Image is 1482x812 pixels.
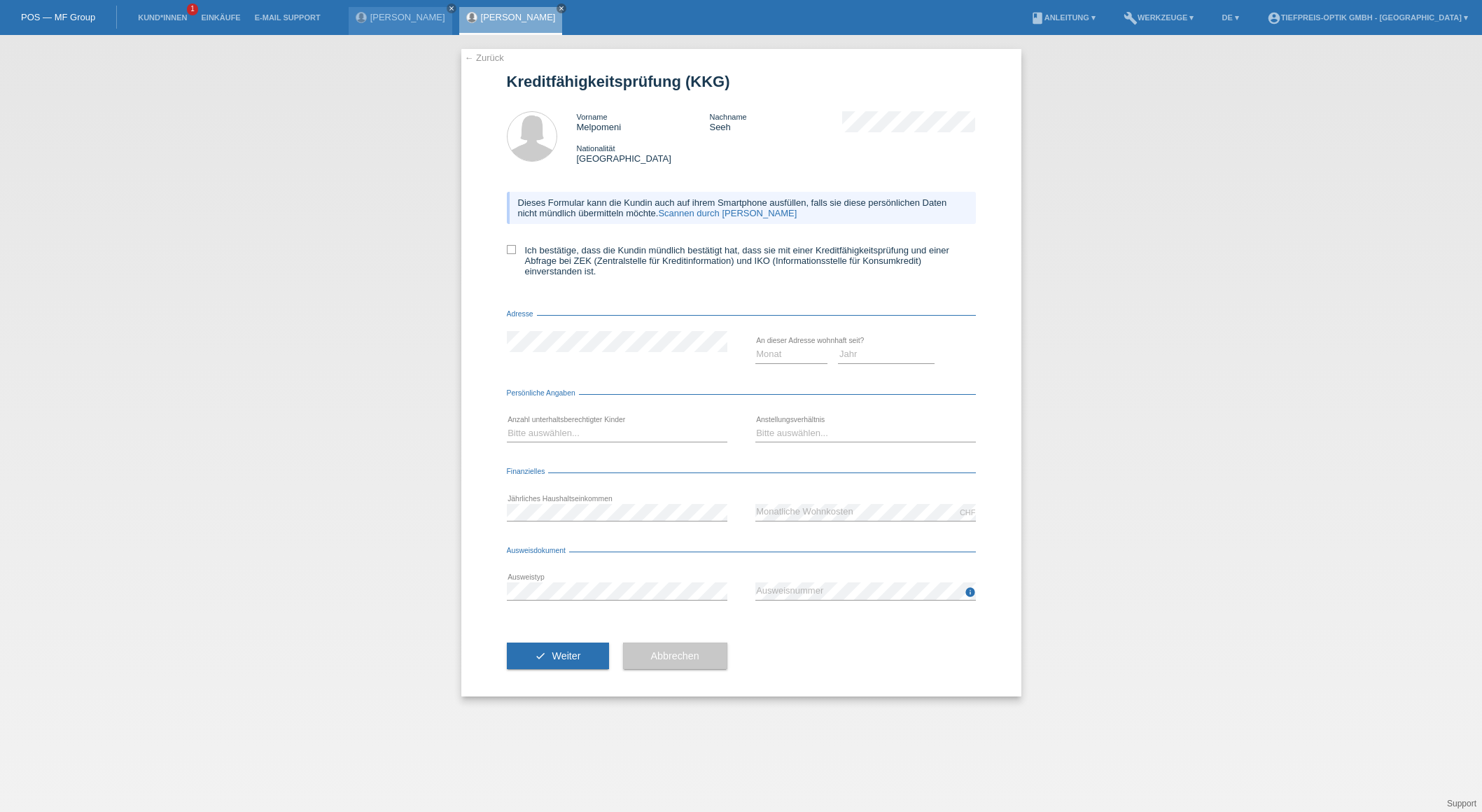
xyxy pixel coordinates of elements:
[21,12,95,22] a: POS — MF Group
[131,13,194,22] a: Kund*innen
[248,13,328,22] a: E-Mail Support
[194,13,247,22] a: Einkäufe
[507,245,976,276] label: Ich bestätige, dass die Kundin mündlich bestätigt hat, dass sie mit einer Kreditfähigkeitsprüfung...
[557,3,566,13] a: close
[709,111,842,132] div: Seeh
[507,310,537,318] span: Adresse
[577,144,615,153] span: Nationalität
[507,389,579,397] span: Persönliche Angaben
[187,3,198,15] span: 1
[1023,13,1103,22] a: bookAnleitung ▾
[1267,11,1281,25] i: account_circle
[507,73,976,90] h1: Kreditfähigkeitsprüfung (KKG)
[465,52,504,63] a: ← Zurück
[1117,13,1201,22] a: buildWerkzeuge ▾
[535,650,546,661] i: check
[448,5,455,12] i: close
[507,192,976,224] div: Dieses Formular kann die Kundin auch auf ihrem Smartphone ausfüllen, falls sie diese persönlichen...
[507,643,609,669] button: check Weiter
[370,12,445,22] a: [PERSON_NAME]
[709,113,746,121] span: Nachname
[1260,13,1475,22] a: account_circleTiefpreis-Optik GmbH - [GEOGRAPHIC_DATA] ▾
[577,113,608,121] span: Vorname
[507,468,549,475] span: Finanzielles
[651,650,699,661] span: Abbrechen
[507,547,569,554] span: Ausweisdokument
[1124,11,1138,25] i: build
[577,111,710,132] div: Melpomeni
[1447,799,1476,808] a: Support
[623,643,727,669] button: Abbrechen
[965,587,976,598] i: info
[558,5,565,12] i: close
[965,591,976,599] a: info
[1030,11,1044,25] i: book
[658,208,797,218] a: Scannen durch [PERSON_NAME]
[577,143,710,164] div: [GEOGRAPHIC_DATA]
[552,650,580,661] span: Weiter
[960,508,976,517] div: CHF
[1215,13,1246,22] a: DE ▾
[481,12,556,22] a: [PERSON_NAME]
[447,3,456,13] a: close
